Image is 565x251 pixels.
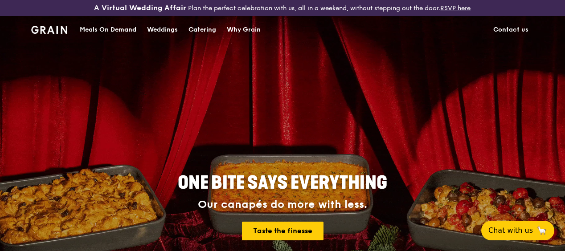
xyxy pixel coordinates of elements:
h3: A Virtual Wedding Affair [94,4,186,12]
div: Plan the perfect celebration with us, all in a weekend, without stepping out the door. [94,4,471,12]
button: Chat with us🦙 [481,221,554,240]
a: Taste the finesse [242,222,323,240]
div: Our canapés do more with less. [122,198,443,211]
a: RSVP here [440,4,471,12]
img: Grain [31,26,67,34]
div: Catering [188,16,216,43]
a: Weddings [142,16,183,43]
span: 🦙 [536,225,547,236]
a: GrainGrain [31,16,67,42]
a: Why Grain [221,16,266,43]
span: Chat with us [488,225,533,236]
a: Catering [183,16,221,43]
a: Contact us [488,16,534,43]
div: Why Grain [227,16,261,43]
span: ONE BITE SAYS EVERYTHING [178,172,387,194]
div: Meals On Demand [80,16,136,43]
div: Weddings [147,16,178,43]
